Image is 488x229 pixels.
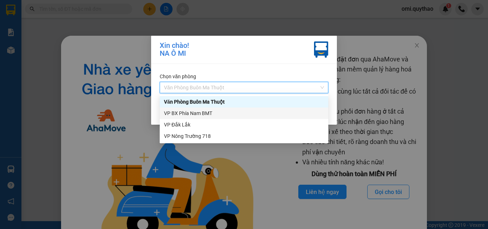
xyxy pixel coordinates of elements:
[164,109,324,117] div: VP BX Phía Nam BMT
[160,96,328,108] div: Văn Phòng Buôn Ma Thuột
[164,132,324,140] div: VP Nông Trường 718
[160,41,189,58] div: Xin chào! NA Ô MI
[164,82,324,93] span: Văn Phòng Buôn Ma Thuột
[164,121,324,129] div: VP Đắk Lắk
[164,98,324,106] div: Văn Phòng Buôn Ma Thuột
[160,130,328,142] div: VP Nông Trường 718
[314,41,328,58] img: vxr-icon
[160,119,328,130] div: VP Đắk Lắk
[160,108,328,119] div: VP BX Phía Nam BMT
[160,73,328,80] div: Chọn văn phòng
